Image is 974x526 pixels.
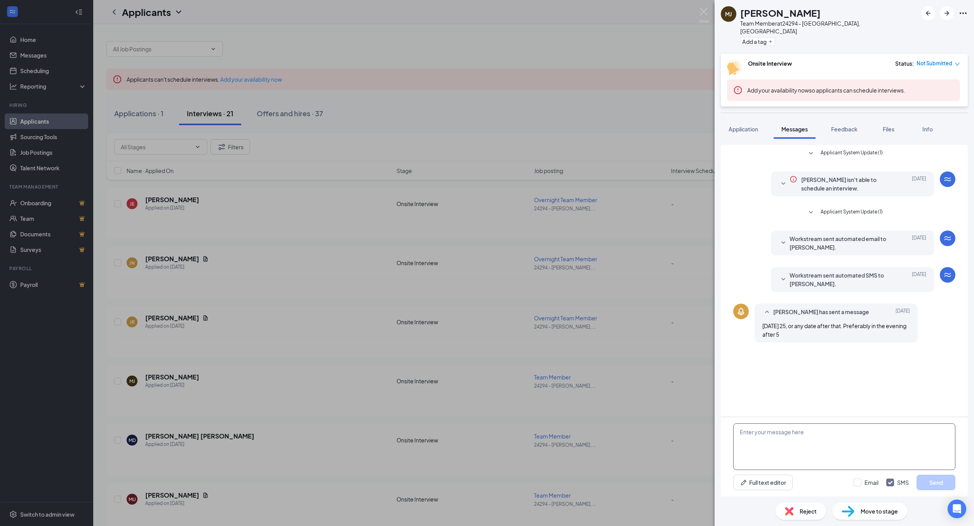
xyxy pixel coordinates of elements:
h1: [PERSON_NAME] [740,6,821,19]
span: [DATE] [912,271,926,288]
svg: SmallChevronDown [779,238,788,248]
div: Status : [895,59,914,67]
svg: WorkstreamLogo [943,175,952,184]
span: Messages [781,126,808,133]
span: Move to stage [861,507,898,516]
span: Not Submitted [917,59,952,67]
svg: WorkstreamLogo [943,234,952,243]
span: Files [883,126,894,133]
span: so applicants can schedule interviews. [747,87,905,94]
span: [DATE] [896,308,910,317]
span: Application [729,126,758,133]
svg: Plus [768,39,773,44]
span: Feedback [831,126,857,133]
svg: SmallChevronDown [806,208,816,217]
button: Send [917,475,955,490]
svg: SmallChevronDown [779,179,788,189]
svg: Pen [740,479,748,486]
span: [DATE] [912,234,926,252]
svg: Bell [736,307,746,316]
svg: Ellipses [958,9,968,18]
button: SmallChevronDownApplicant System Update (1) [806,208,883,217]
span: [DATE] [912,175,926,192]
div: MJ [725,10,732,18]
span: Info [922,126,933,133]
div: Team Member at 24294 - [GEOGRAPHIC_DATA], [GEOGRAPHIC_DATA] [740,19,917,35]
svg: SmallChevronDown [779,275,788,284]
span: [DATE] 25, or any date after that. Preferably in the evening after 5 [762,322,906,338]
div: Open Intercom Messenger [948,500,966,518]
button: Full text editorPen [733,475,793,490]
span: [PERSON_NAME] isn't able to schedule an interview. [801,175,891,192]
svg: ArrowLeftNew [924,9,933,18]
button: Add your availability now [747,86,809,94]
span: Reject [800,507,817,516]
span: Applicant System Update (1) [821,149,883,158]
span: Workstream sent automated SMS to [PERSON_NAME]. [790,271,891,288]
svg: SmallChevronDown [806,149,816,158]
span: [PERSON_NAME] has sent a message [773,308,869,317]
b: Onsite Interview [748,60,792,67]
button: ArrowLeftNew [921,6,935,20]
svg: Info [790,175,797,183]
button: SmallChevronDownApplicant System Update (1) [806,149,883,158]
button: PlusAdd a tag [740,37,775,45]
svg: ArrowRight [942,9,951,18]
span: Applicant System Update (1) [821,208,883,217]
button: ArrowRight [940,6,954,20]
svg: WorkstreamLogo [943,270,952,280]
svg: SmallChevronUp [762,308,772,317]
svg: Error [733,86,743,95]
span: Workstream sent automated email to [PERSON_NAME]. [790,234,891,252]
span: down [955,61,960,67]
